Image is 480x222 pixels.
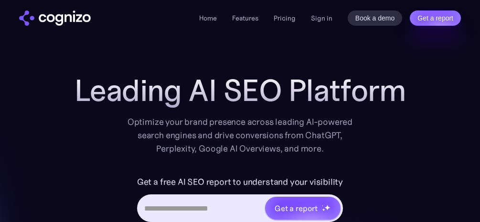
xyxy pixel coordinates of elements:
[199,14,217,22] a: Home
[123,115,358,155] div: Optimize your brand presence across leading AI-powered search engines and drive conversions from ...
[137,174,343,190] label: Get a free AI SEO report to understand your visibility
[410,10,461,26] a: Get a report
[311,12,332,24] a: Sign in
[322,205,323,206] img: star
[274,14,296,22] a: Pricing
[324,204,331,211] img: star
[322,208,325,212] img: star
[19,10,91,26] img: cognizo logo
[275,202,318,214] div: Get a report
[348,10,403,26] a: Book a demo
[19,10,91,26] a: home
[232,14,258,22] a: Features
[264,196,341,221] a: Get a reportstarstarstar
[75,73,406,108] h1: Leading AI SEO Platform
